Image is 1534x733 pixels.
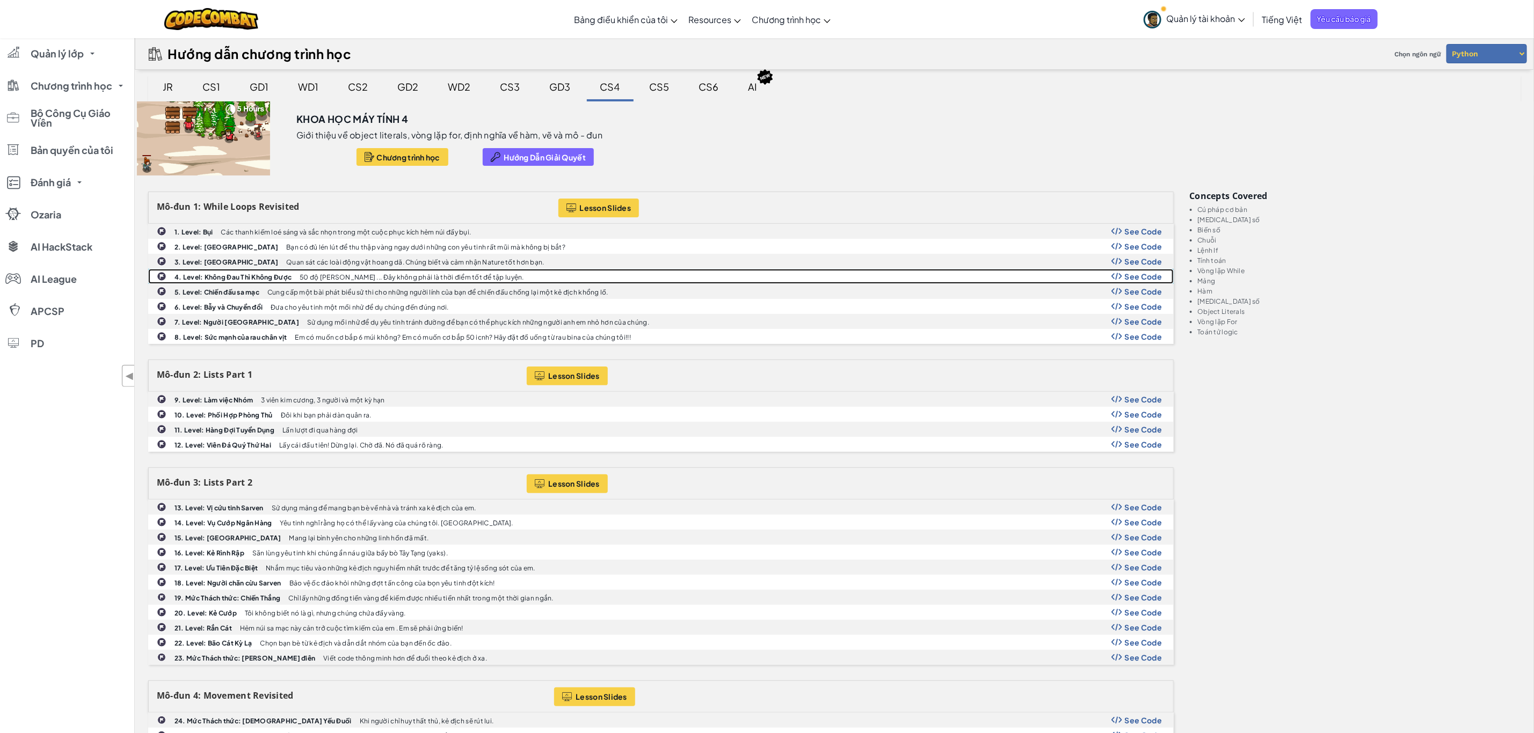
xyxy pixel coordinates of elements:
span: See Code [1125,317,1162,326]
p: Giới thiệu về object literals, vòng lặp for, định nghĩa về hàm, vẽ và mô - đun [296,130,602,141]
span: See Code [1125,242,1162,251]
span: Lesson Slides [548,371,600,380]
img: Show Code Logo [1111,624,1122,631]
a: 13. Level: Vị cứu tinh Sarven Sử dụng mảng để mang bạn bè về nhà và tránh xa kẻ địch của em. Show... [148,500,1174,515]
a: 15. Level: [GEOGRAPHIC_DATA] Mang lại bình yên cho những linh hồn đã mất. Show Code Logo See Code [148,530,1174,545]
img: IconChallengeLevel.svg [157,607,166,617]
img: IconChallengeLevel.svg [157,287,166,296]
li: Lệnh If [1198,247,1521,254]
img: Show Code Logo [1111,563,1122,571]
a: Yêu cầu báo giá [1311,9,1378,29]
li: Tính toán [1198,257,1521,264]
a: 4. Level: Không Đau Thì Không Được 50 độ [PERSON_NAME] ... Đây không phải là thời điểm tốt để tập... [148,269,1174,284]
div: CS1 [192,74,231,99]
a: 18. Level: Người chăn cừu Sarven Bảo vệ ốc đảo khỏi những đợt tấn công của bọn yêu tinh đột kích!... [148,575,1174,590]
span: Mô-đun [157,690,191,701]
h3: Concepts covered [1190,192,1521,201]
span: Lists Part 2 [203,477,252,488]
img: Show Code Logo [1111,426,1122,433]
span: Chọn ngôn ngữ [1390,46,1445,62]
a: Resources [683,5,746,34]
p: Cung cấp một bài phát biểu sử thi cho những người lính của bạn để chiến đấu chống lại một kẻ địch... [267,289,608,296]
li: Cú pháp cơ bản [1198,206,1521,213]
img: Show Code Logo [1111,288,1122,295]
p: Sử dụng mồi nhử để dụ yêu tinh tránh đường để bạn có thể phục kích những người anh em nhỏ hơn của... [307,319,649,326]
a: Lesson Slides [558,199,639,217]
li: Vòng lặp For [1198,318,1521,325]
img: Show Code Logo [1111,395,1122,403]
a: Hướng Dẫn Giải Quyết [483,148,594,166]
span: See Code [1125,257,1162,266]
b: 4. Level: Không Đau Thì Không Được [175,273,292,281]
span: Bộ Công Cụ Giáo Viên [31,108,127,128]
img: Show Code Logo [1111,503,1122,511]
b: 9. Level: Làm việc Nhóm [175,396,253,404]
span: See Code [1125,653,1162,662]
img: Show Code Logo [1111,318,1122,325]
img: Show Code Logo [1111,333,1122,340]
span: See Code [1125,716,1162,724]
a: 20. Level: Kẻ Cướp Tôi không biết nó là gì, nhưng chúng chứa đầy vàng. Show Code Logo See Code [148,605,1174,620]
a: Lesson Slides [554,687,635,706]
span: Bản quyền của tôi [31,145,113,155]
a: Lesson Slides [527,366,608,385]
a: 22. Level: Bão Cát Kỳ Lạ Chọn bạn bè từ kẻ địch và dẫn dắt nhóm của bạn đến ốc đảo. Show Code Log... [148,635,1174,650]
p: Sử dụng mảng để mang bạn bè về nhà và tránh xa kẻ địch của em. [272,504,476,511]
li: Toán tử logic [1198,328,1521,335]
a: Chương trình học [746,5,836,34]
span: Lesson Slides [576,692,627,701]
b: 11. Level: Hàng Đợi Tuyển Dụng [175,426,274,434]
img: IconChallengeLevel.svg [157,653,166,662]
b: 21. Level: Rắn Cát [175,624,232,632]
span: See Code [1125,227,1162,236]
p: Các thanh kiếm loé sáng và sắc nhọn trong một cuộc phục kích hẻm núi đầy bụi. [221,229,471,236]
span: See Code [1125,548,1162,556]
span: See Code [1125,272,1162,281]
a: 12. Level: Viên Đá Quý Thứ Hai Lấy cái đầu tiên! Dừng lại. Chờ đã. Nó đã quá rõ ràng. Show Code L... [148,437,1174,452]
li: Vòng lặp While [1198,267,1521,274]
span: Lesson Slides [548,479,600,488]
p: Đôi khi bạn phải dàn quân ra. [281,412,372,419]
img: IconCurriculumGuide.svg [149,47,162,61]
b: 7. Level: Người [GEOGRAPHIC_DATA] [175,318,299,326]
a: 14. Level: Vụ Cướp Ngân Hàng Yêu tinh nghĩ rằng họ có thể lấy vàng của chúng tôi. [GEOGRAPHIC_DAT... [148,515,1174,530]
span: See Code [1125,425,1162,434]
b: 12. Level: Viên Đá Quý Thứ Hai [175,441,271,449]
span: Tiếng Việt [1262,14,1303,25]
p: Hẻm núi sa mạc này cản trở cuộc tìm kiếm của em . Em sẽ phải ứng biến! [240,625,463,632]
a: Quản lý tài khoản [1138,2,1251,36]
span: See Code [1125,287,1162,296]
img: Show Code Logo [1111,716,1122,724]
a: 19. Mức Thách thức: Chiến Thắng Chỉ lấy những đồng tiền vàng để kiếm được nhiều tiền nhất trong m... [148,590,1174,605]
div: CS2 [338,74,379,99]
a: 11. Level: Hàng Đợi Tuyển Dụng Lần lượt đi qua hàng đợi Show Code Logo See Code [148,422,1174,437]
b: 14. Level: Vụ Cướp Ngân Hàng [175,519,272,527]
a: 9. Level: Làm việc Nhóm 3 viên kim cương, 3 người và một kỳ hạn Show Code Logo See Code [148,392,1174,407]
img: IconChallengeLevel.svg [157,409,166,419]
p: Mang lại bình yên cho những linh hồn đã mất. [289,534,429,541]
img: Show Code Logo [1111,639,1122,646]
img: Show Code Logo [1111,609,1122,616]
img: IconChallengeLevel.svg [157,547,166,557]
img: Show Code Logo [1111,273,1122,280]
span: Chương trình học [31,81,112,91]
span: Chương trình học [377,153,440,162]
button: Lesson Slides [527,474,608,493]
p: Chọn bạn bè từ kẻ địch và dẫn dắt nhóm của bạn đến ốc đảo. [260,640,452,647]
span: 1: [193,201,201,212]
span: Quản lý lớp [31,49,84,58]
li: Hàm [1198,288,1521,295]
p: Viết code thông minh hơn để đuổi theo kẻ địch ở xa. [323,655,487,662]
li: Chuỗi [1198,237,1521,244]
span: See Code [1125,410,1162,419]
div: GD3 [539,74,581,99]
a: 2. Level: [GEOGRAPHIC_DATA] Bạn có đủ lén lút để thu thập vàng ngay dưới những con yêu tinh rất m... [148,239,1174,254]
img: Show Code Logo [1111,654,1122,661]
div: GD2 [387,74,430,99]
span: See Code [1125,440,1162,449]
img: IconChallengeLevel.svg [157,577,166,587]
a: 8. Level: Sức mạnh của rau chân vịt Em có muốn cơ bắp 6 múi không? Em có muốn cơ bắp 50 icnh? Hãy... [148,329,1174,344]
div: CS6 [688,74,730,99]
